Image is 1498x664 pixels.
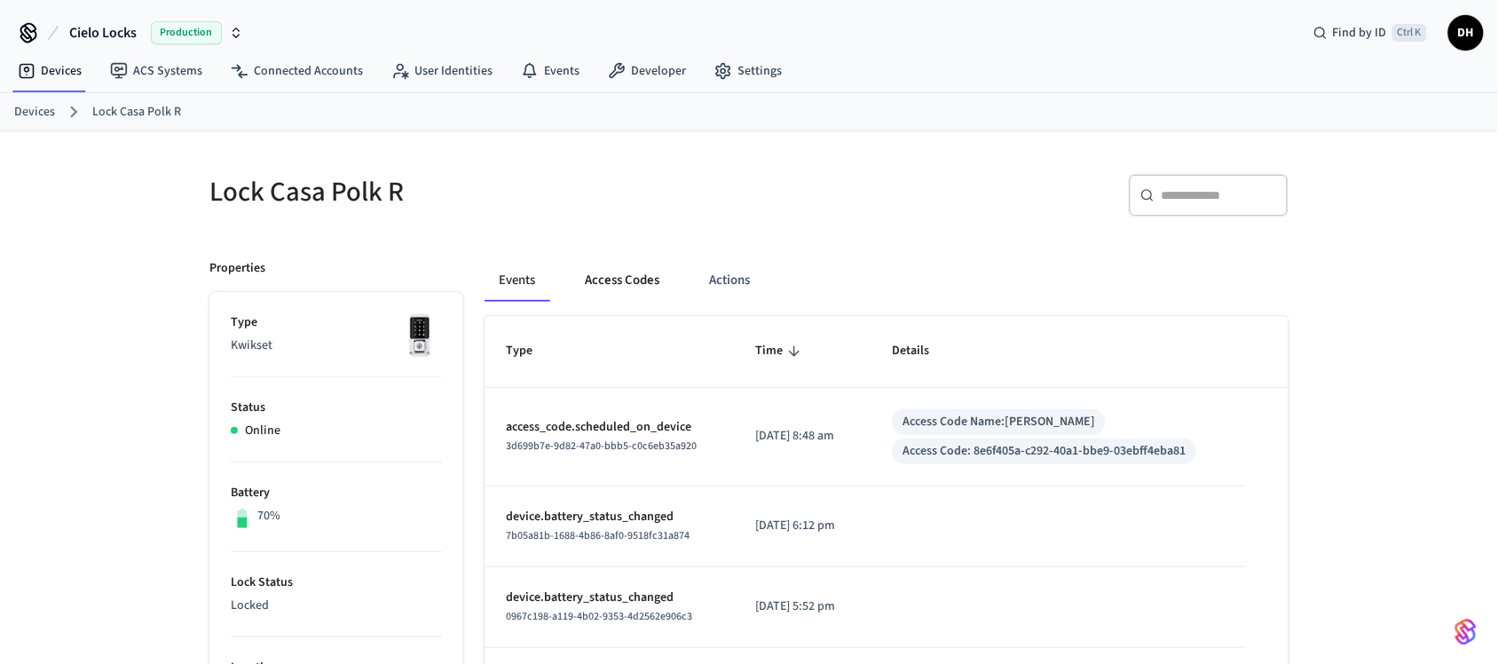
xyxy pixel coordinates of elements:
a: User Identities [377,55,507,87]
p: Properties [209,259,265,278]
p: 70% [257,507,280,526]
button: DH [1448,15,1484,51]
h5: Lock Casa Polk R [209,174,738,210]
p: device.battery_status_changed [506,508,713,526]
span: 7b05a81b-1688-4b86-8af0-9518fc31a874 [506,528,690,543]
span: Ctrl K [1392,24,1427,42]
span: Cielo Locks [69,22,137,43]
img: SeamLogoGradient.69752ec5.svg [1455,618,1477,646]
span: Details [892,337,952,365]
a: ACS Systems [96,55,217,87]
span: Type [506,337,556,365]
p: Lock Status [231,573,442,592]
p: [DATE] 6:12 pm [755,517,849,535]
p: [DATE] 8:48 am [755,427,849,446]
p: Online [245,422,280,440]
a: Connected Accounts [217,55,377,87]
p: access_code.scheduled_on_device [506,418,713,437]
img: Kwikset Halo Touchscreen Wifi Enabled Smart Lock, Polished Chrome, Front [398,313,442,358]
p: Status [231,399,442,417]
p: device.battery_status_changed [506,589,713,607]
a: Settings [700,55,796,87]
button: Actions [695,259,764,302]
div: Access Code Name: [PERSON_NAME] [903,413,1095,431]
a: Developer [594,55,700,87]
a: Lock Casa Polk R [92,103,181,122]
p: Kwikset [231,336,442,355]
p: Type [231,313,442,332]
p: Locked [231,597,442,615]
span: DH [1450,17,1482,49]
button: Access Codes [571,259,674,302]
div: Access Code: 8e6f405a-c292-40a1-bbe9-03ebff4eba81 [903,442,1186,461]
div: Find by IDCtrl K [1299,17,1441,49]
span: 0967c198-a119-4b02-9353-4d2562e906c3 [506,609,692,624]
p: Battery [231,484,442,502]
div: ant example [485,259,1289,302]
a: Events [507,55,594,87]
span: Find by ID [1333,24,1387,42]
p: [DATE] 5:52 pm [755,597,849,616]
span: Production [151,21,222,44]
span: Time [755,337,806,365]
a: Devices [14,103,55,122]
button: Events [485,259,549,302]
span: 3d699b7e-9d82-47a0-bbb5-c0c6eb35a920 [506,439,697,454]
a: Devices [4,55,96,87]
